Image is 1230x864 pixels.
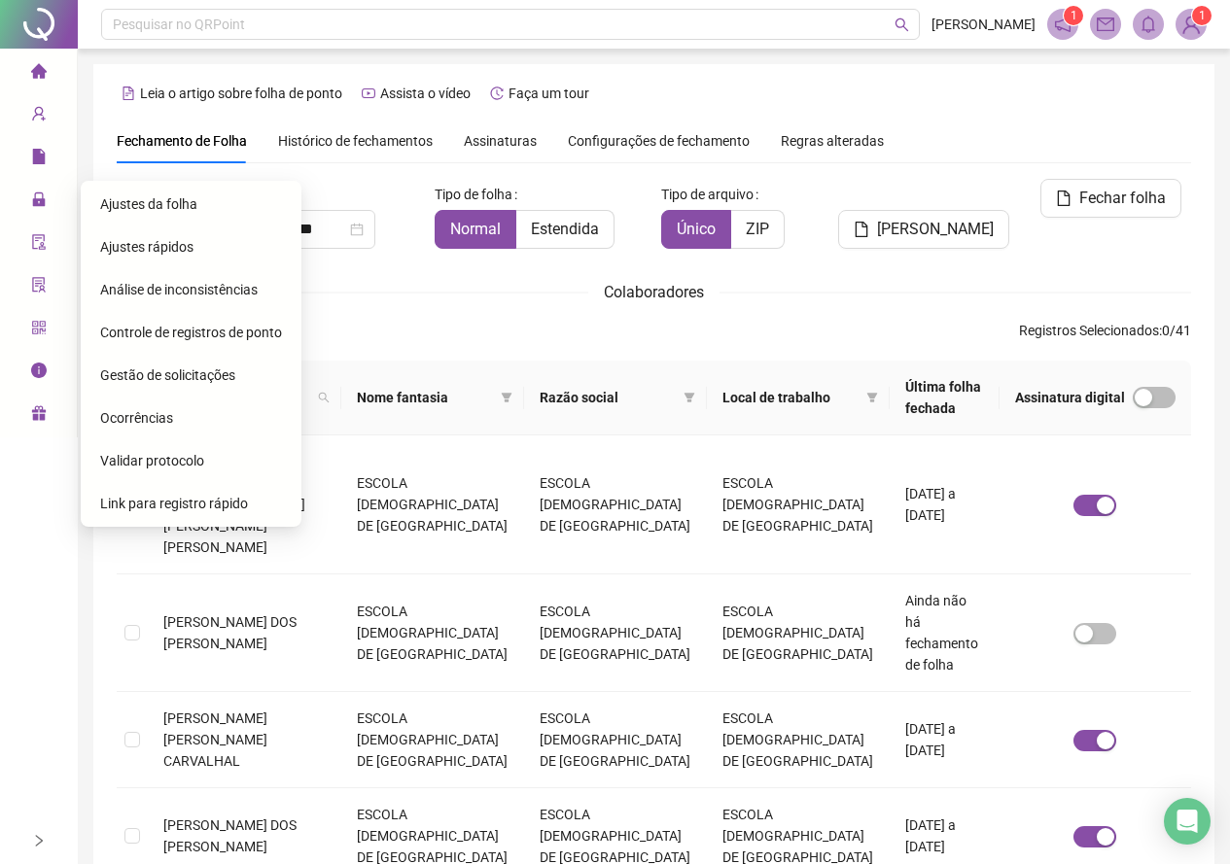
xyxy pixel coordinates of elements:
[877,218,994,241] span: [PERSON_NAME]
[1064,6,1083,25] sup: 1
[31,225,47,264] span: audit
[464,134,537,148] span: Assinaturas
[905,593,978,673] span: Ainda não há fechamento de folha
[100,325,282,340] span: Controle de registros de ponto
[32,834,46,847] span: right
[854,222,869,237] span: file
[1019,323,1159,338] span: Registros Selecionados
[163,817,297,854] span: [PERSON_NAME] DOS [PERSON_NAME]
[781,134,884,148] span: Regras alteradas
[341,692,524,788] td: ESCOLA [DEMOGRAPHIC_DATA] DE [GEOGRAPHIC_DATA]
[380,86,471,101] span: Assista o vídeo
[100,453,204,468] span: Validar protocolo
[890,435,1000,574] td: [DATE] a [DATE]
[140,86,342,101] span: Leia o artigo sobre folha de ponto
[895,17,909,32] span: search
[684,392,695,403] span: filter
[862,383,882,412] span: filter
[509,86,589,101] span: Faça um tour
[1164,798,1211,845] div: Open Intercom Messenger
[1015,387,1125,408] span: Assinatura digital
[362,86,375,100] span: youtube
[707,692,890,788] td: ESCOLA [DEMOGRAPHIC_DATA] DE [GEOGRAPHIC_DATA]
[450,220,501,238] span: Normal
[314,383,334,412] span: search
[524,692,707,788] td: ESCOLA [DEMOGRAPHIC_DATA] DE [GEOGRAPHIC_DATA]
[318,392,330,403] span: search
[278,133,433,149] span: Histórico de fechamentos
[31,54,47,93] span: home
[1079,187,1166,210] span: Fechar folha
[122,86,135,100] span: file-text
[357,387,493,408] span: Nome fantasia
[680,383,699,412] span: filter
[1140,16,1157,33] span: bell
[524,435,707,574] td: ESCOLA [DEMOGRAPHIC_DATA] DE [GEOGRAPHIC_DATA]
[31,268,47,307] span: solution
[341,435,524,574] td: ESCOLA [DEMOGRAPHIC_DATA] DE [GEOGRAPHIC_DATA]
[677,220,716,238] span: Único
[100,367,235,383] span: Gestão de solicitações
[1056,190,1072,206] span: file
[866,392,878,403] span: filter
[490,86,504,100] span: history
[100,496,248,511] span: Link para registro rápido
[117,133,247,149] span: Fechamento de Folha
[100,196,197,212] span: Ajustes da folha
[31,311,47,350] span: qrcode
[497,383,516,412] span: filter
[1071,9,1077,22] span: 1
[890,361,1000,435] th: Última folha fechada
[838,210,1009,249] button: [PERSON_NAME]
[31,183,47,222] span: lock
[722,387,859,408] span: Local de trabalho
[435,184,512,205] span: Tipo de folha
[163,614,297,651] span: [PERSON_NAME] DOS [PERSON_NAME]
[31,354,47,393] span: info-circle
[100,282,258,297] span: Análise de inconsistências
[890,692,1000,788] td: [DATE] a [DATE]
[31,140,47,179] span: file
[707,574,890,692] td: ESCOLA [DEMOGRAPHIC_DATA] DE [GEOGRAPHIC_DATA]
[31,397,47,435] span: gift
[100,410,173,426] span: Ocorrências
[1097,16,1114,33] span: mail
[1199,9,1206,22] span: 1
[501,392,512,403] span: filter
[524,574,707,692] td: ESCOLA [DEMOGRAPHIC_DATA] DE [GEOGRAPHIC_DATA]
[931,14,1036,35] span: [PERSON_NAME]
[341,574,524,692] td: ESCOLA [DEMOGRAPHIC_DATA] DE [GEOGRAPHIC_DATA]
[661,184,754,205] span: Tipo de arquivo
[163,710,267,769] span: [PERSON_NAME] [PERSON_NAME] CARVALHAL
[604,283,704,301] span: Colaboradores
[707,435,890,574] td: ESCOLA [DEMOGRAPHIC_DATA] DE [GEOGRAPHIC_DATA]
[1040,179,1181,218] button: Fechar folha
[531,220,599,238] span: Estendida
[568,134,750,148] span: Configurações de fechamento
[746,220,769,238] span: ZIP
[1019,320,1191,351] span: : 0 / 41
[100,239,193,255] span: Ajustes rápidos
[540,387,676,408] span: Razão social
[1177,10,1206,39] img: 34092
[31,97,47,136] span: user-add
[1054,16,1072,33] span: notification
[1192,6,1212,25] sup: Atualize o seu contato no menu Meus Dados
